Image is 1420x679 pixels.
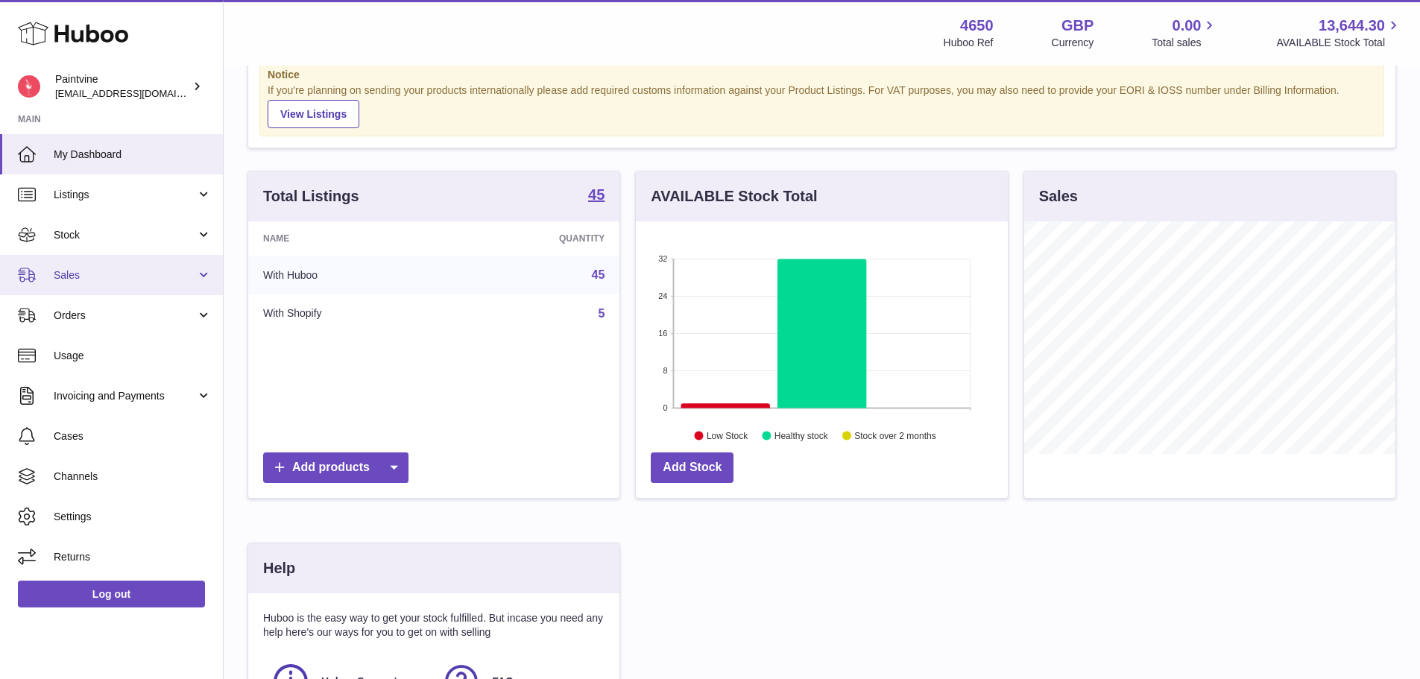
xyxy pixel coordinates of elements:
a: 0.00 Total sales [1152,16,1218,50]
text: 24 [659,291,668,300]
span: Cases [54,429,212,443]
span: Returns [54,550,212,564]
div: Currency [1052,36,1094,50]
text: Healthy stock [774,430,829,440]
p: Huboo is the easy way to get your stock fulfilled. But incase you need any help here's our ways f... [263,611,605,639]
strong: 45 [588,187,605,202]
span: Total sales [1152,36,1218,50]
a: Add Stock [651,452,733,483]
text: 0 [663,403,668,412]
h3: AVAILABLE Stock Total [651,186,817,206]
span: Stock [54,228,196,242]
span: Sales [54,268,196,282]
text: Low Stock [707,430,748,440]
span: Channels [54,470,212,484]
text: 16 [659,329,668,338]
strong: GBP [1061,16,1094,36]
text: Stock over 2 months [855,430,936,440]
span: My Dashboard [54,148,212,162]
th: Name [248,221,449,256]
span: Listings [54,188,196,202]
text: 32 [659,254,668,263]
div: If you're planning on sending your products internationally please add required customs informati... [268,83,1376,128]
a: Log out [18,581,205,607]
strong: Notice [268,68,1376,82]
span: 13,644.30 [1319,16,1385,36]
img: euan@paintvine.co.uk [18,75,40,98]
a: View Listings [268,100,359,128]
td: With Huboo [248,256,449,294]
div: Paintvine [55,72,189,101]
span: 0.00 [1173,16,1202,36]
span: Usage [54,349,212,363]
div: Huboo Ref [944,36,994,50]
span: Invoicing and Payments [54,389,196,403]
span: Settings [54,510,212,524]
strong: 4650 [960,16,994,36]
span: AVAILABLE Stock Total [1276,36,1402,50]
h3: Help [263,558,295,578]
a: Add products [263,452,408,483]
td: With Shopify [248,294,449,333]
a: 13,644.30 AVAILABLE Stock Total [1276,16,1402,50]
span: [EMAIL_ADDRESS][DOMAIN_NAME] [55,87,219,99]
span: Orders [54,309,196,323]
h3: Sales [1039,186,1078,206]
a: 45 [592,268,605,281]
a: 45 [588,187,605,205]
a: 5 [598,307,605,320]
h3: Total Listings [263,186,359,206]
text: 8 [663,366,668,375]
th: Quantity [449,221,620,256]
